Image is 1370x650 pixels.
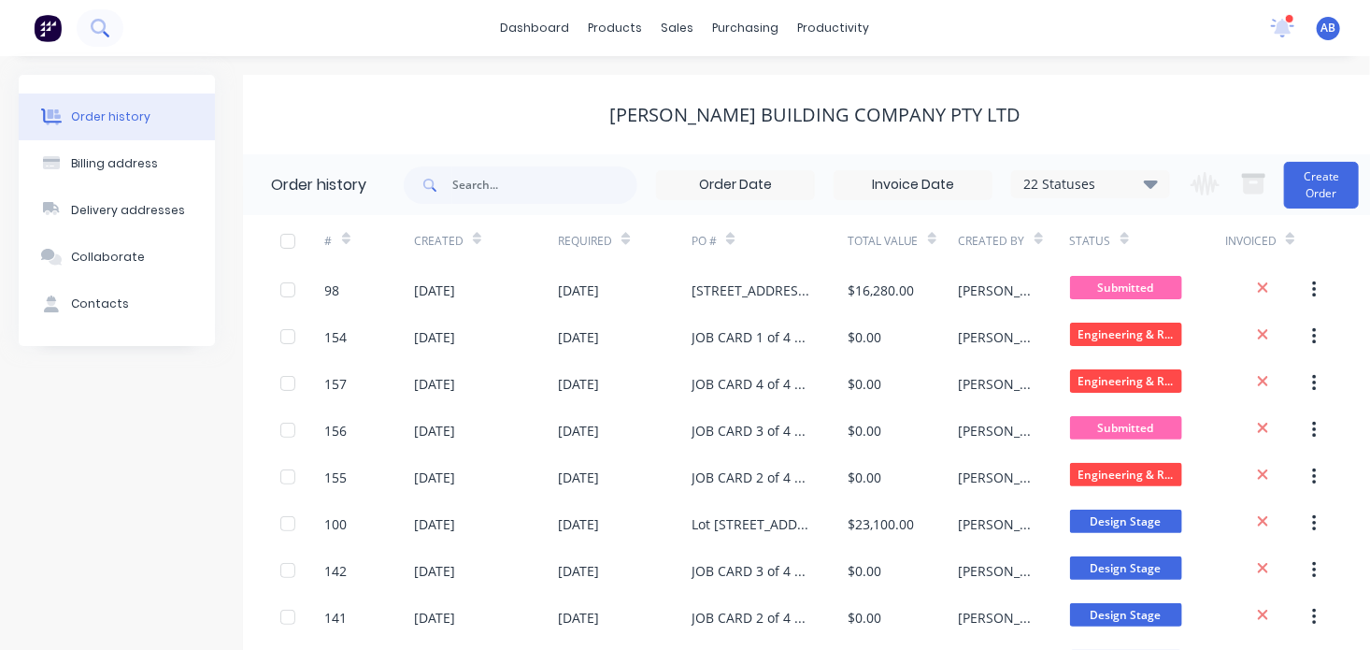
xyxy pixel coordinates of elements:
div: Collaborate [71,249,145,266]
div: [PERSON_NAME] [959,281,1033,300]
input: Order Date [657,171,814,199]
div: [DATE] [414,281,455,300]
button: Order history [19,94,215,140]
div: sales [652,14,704,42]
div: # [325,233,333,250]
div: 141 [325,608,348,628]
span: Design Stage [1070,603,1182,627]
div: [PERSON_NAME] [959,468,1033,487]
div: $0.00 [848,374,881,394]
span: Submitted [1070,276,1182,299]
div: [DATE] [414,327,455,347]
button: Delivery addresses [19,187,215,234]
div: [DATE] [558,327,599,347]
div: Created By [959,233,1025,250]
div: Contacts [71,296,129,312]
div: JOB CARD 2 of 4 - FLOOR JOISTS [692,608,810,628]
div: [DATE] [558,374,599,394]
div: 157 [325,374,348,394]
button: Contacts [19,281,215,327]
span: Engineering & R... [1070,463,1182,486]
div: [DATE] [414,421,455,441]
div: [DATE] [414,468,455,487]
div: [DATE] [414,608,455,628]
div: [PERSON_NAME] Building Company Pty Ltd [609,104,1020,126]
button: Billing address [19,140,215,187]
div: 154 [325,327,348,347]
div: Created [414,233,464,250]
div: products [579,14,652,42]
div: purchasing [704,14,789,42]
div: [STREET_ADDRESS] Heads - Aluminium Screens - Supply & Install [692,281,810,300]
div: [PERSON_NAME] [959,374,1033,394]
div: [DATE] [558,421,599,441]
div: PO # [692,233,717,250]
div: [DATE] [558,608,599,628]
div: [PERSON_NAME] [959,561,1033,581]
div: JOB CARD 2 of 4 - UPPER WALLS [692,468,810,487]
div: Total Value [848,233,919,250]
div: [DATE] [558,468,599,487]
button: Create Order [1284,162,1359,209]
div: Required [558,215,692,267]
div: Order history [71,108,150,125]
span: Design Stage [1070,510,1182,533]
div: Created [414,215,559,267]
div: $0.00 [848,608,881,628]
div: [PERSON_NAME] [959,608,1033,628]
input: Invoice Date [835,171,992,199]
div: $0.00 [848,327,881,347]
div: Billing address [71,155,158,172]
div: [DATE] [414,514,455,534]
div: 142 [325,561,348,581]
div: [DATE] [558,281,599,300]
span: Engineering & R... [1070,323,1182,346]
div: $23,100.00 [848,514,914,534]
span: Engineering & R... [1070,369,1182,393]
div: 22 Statuses [1012,174,1169,195]
div: $16,280.00 [848,281,914,300]
div: Total Value [848,215,959,267]
div: Status [1070,215,1226,267]
div: [PERSON_NAME] [959,327,1033,347]
div: $0.00 [848,421,881,441]
img: Factory [34,14,62,42]
div: Created By [959,215,1070,267]
div: 100 [325,514,348,534]
div: JOB CARD 1 of 4 - LOWER WALLS [692,327,810,347]
span: Design Stage [1070,556,1182,580]
div: [DATE] [414,374,455,394]
button: Collaborate [19,234,215,281]
a: dashboard [492,14,579,42]
div: Status [1070,233,1111,250]
div: Lot [STREET_ADDRESS][GEOGRAPHIC_DATA] - Structural Steel Supply [692,514,810,534]
span: Submitted [1070,416,1182,440]
div: PO # [692,215,848,267]
div: [DATE] [558,514,599,534]
div: 155 [325,468,348,487]
div: JOB CARD 3 of 4 - STRUCTURAL STEEL [692,421,810,441]
input: Search... [452,166,637,204]
div: 98 [325,281,340,300]
span: AB [1321,20,1336,36]
div: Required [558,233,612,250]
div: $0.00 [848,561,881,581]
div: [DATE] [558,561,599,581]
div: Invoiced [1225,215,1314,267]
div: # [325,215,414,267]
div: Order history [271,174,366,196]
div: JOB CARD 3 of 4 - UPPER WALL FRAMES [692,561,810,581]
div: Invoiced [1225,233,1277,250]
div: $0.00 [848,468,881,487]
div: JOB CARD 4 of 4 - ROOF TRUSSES [692,374,810,394]
div: 156 [325,421,348,441]
div: [DATE] [414,561,455,581]
div: [PERSON_NAME] [959,421,1033,441]
div: [PERSON_NAME] [959,514,1033,534]
div: productivity [789,14,879,42]
div: Delivery addresses [71,202,185,219]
